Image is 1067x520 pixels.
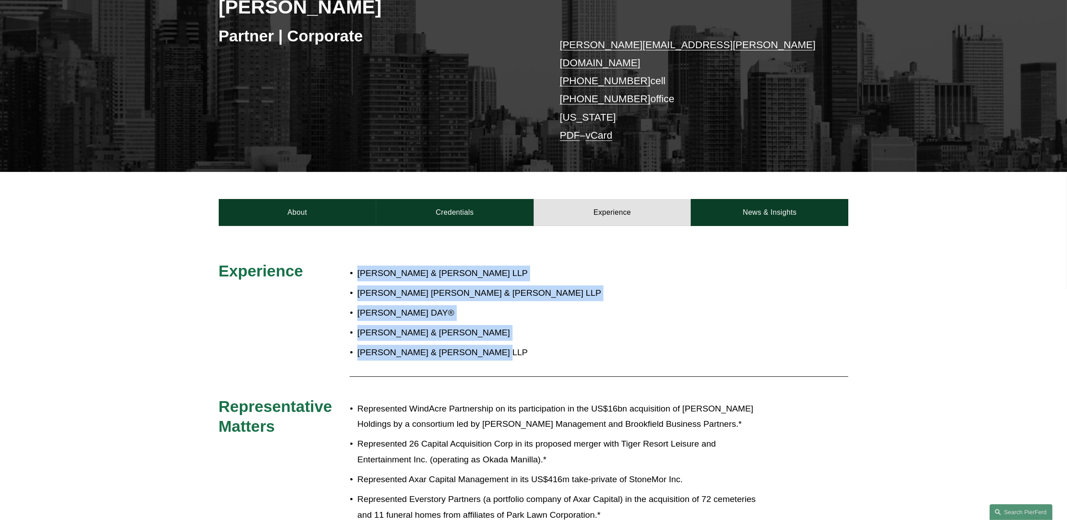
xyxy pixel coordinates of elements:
a: News & Insights [691,199,848,226]
p: cell office [US_STATE] – [560,36,822,145]
a: Credentials [376,199,534,226]
h3: Partner | Corporate [219,26,534,46]
a: [PHONE_NUMBER] [560,75,651,86]
a: PDF [560,130,580,141]
p: [PERSON_NAME] DAY® [357,305,770,321]
span: Experience [219,262,303,280]
p: [PERSON_NAME] & [PERSON_NAME] LLP [357,266,770,281]
a: [PERSON_NAME][EMAIL_ADDRESS][PERSON_NAME][DOMAIN_NAME] [560,39,816,68]
p: [PERSON_NAME] [PERSON_NAME] & [PERSON_NAME] LLP [357,285,770,301]
span: Representative Matters [219,398,337,435]
p: Represented WindAcre Partnership on its participation in the US$16bn acquisition of [PERSON_NAME]... [357,401,770,432]
p: Represented 26 Capital Acquisition Corp in its proposed merger with Tiger Resort Leisure and Ente... [357,436,770,467]
p: [PERSON_NAME] & [PERSON_NAME] [357,325,770,341]
a: [PHONE_NUMBER] [560,93,651,104]
p: [PERSON_NAME] & [PERSON_NAME] LLP [357,345,770,361]
a: Experience [534,199,691,226]
a: vCard [585,130,612,141]
p: Represented Axar Capital Management in its US$416m take-private of StoneMor Inc. [357,472,770,488]
a: About [219,199,376,226]
a: Search this site [990,504,1053,520]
